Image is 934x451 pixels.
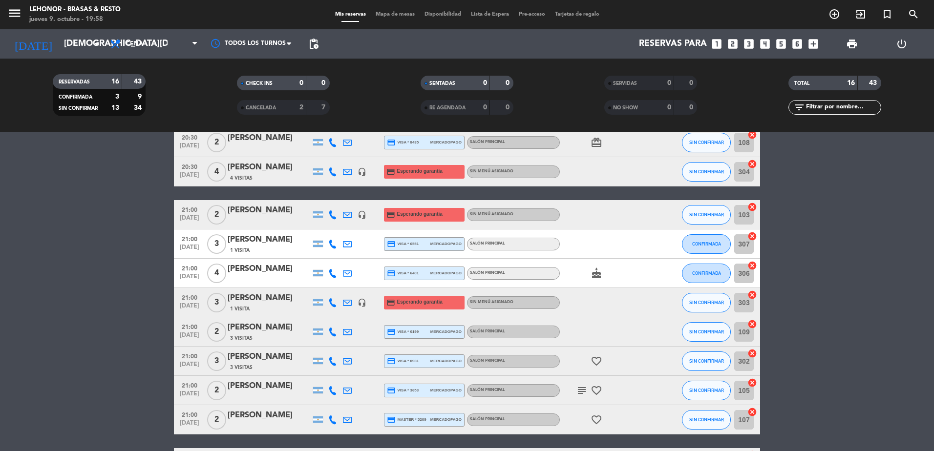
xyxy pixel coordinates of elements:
[689,300,724,305] span: SIN CONFIRMAR
[228,204,311,217] div: [PERSON_NAME]
[177,273,202,285] span: [DATE]
[639,39,707,49] span: Reservas para
[386,210,395,219] i: credit_card
[207,381,226,400] span: 2
[397,298,443,306] span: Esperando garantía
[387,138,419,147] span: visa * 8435
[358,298,366,307] i: headset_mic
[177,233,202,244] span: 21:00
[743,38,755,50] i: looks_3
[591,137,602,148] i: card_giftcard
[689,212,724,217] span: SIN CONFIRMAR
[747,202,757,212] i: cancel
[747,407,757,417] i: cancel
[591,414,602,426] i: favorite_border
[207,264,226,283] span: 4
[483,104,487,111] strong: 0
[177,390,202,402] span: [DATE]
[228,263,311,275] div: [PERSON_NAME]
[747,261,757,270] i: cancel
[869,80,879,86] strong: 43
[667,80,671,86] strong: 0
[689,329,724,334] span: SIN CONFIRMAR
[177,172,202,183] span: [DATE]
[177,303,202,314] span: [DATE]
[877,29,927,59] div: LOG OUT
[791,38,804,50] i: looks_6
[881,8,893,20] i: turned_in_not
[228,132,311,144] div: [PERSON_NAME]
[397,167,443,175] span: Esperando garantía
[387,328,419,336] span: visa * 0199
[682,162,731,182] button: SIN CONFIRMAR
[430,270,462,276] span: mercadopago
[429,81,455,86] span: SENTADAS
[807,38,820,50] i: add_box
[177,409,202,420] span: 21:00
[689,104,695,111] strong: 0
[91,38,103,50] i: arrow_drop_down
[177,204,202,215] span: 21:00
[726,38,739,50] i: looks_two
[387,357,396,366] i: credit_card
[207,205,226,225] span: 2
[387,269,419,278] span: visa * 6401
[177,131,202,143] span: 20:30
[177,143,202,154] span: [DATE]
[387,415,426,424] span: master * 5209
[228,292,311,305] div: [PERSON_NAME]
[177,244,202,255] span: [DATE]
[794,81,809,86] span: TOTAL
[207,234,226,254] span: 3
[470,169,513,173] span: Sin menú asignado
[230,334,253,342] span: 3 Visitas
[847,80,855,86] strong: 16
[299,104,303,111] strong: 2
[59,95,92,100] span: CONFIRMADA
[59,80,90,84] span: RESERVADAS
[689,388,724,393] span: SIN CONFIRMAR
[138,93,144,100] strong: 9
[793,102,805,113] i: filter_list
[429,105,466,110] span: RE AGENDADA
[59,106,98,111] span: SIN CONFIRMAR
[177,350,202,361] span: 21:00
[591,355,602,367] i: favorite_border
[177,262,202,273] span: 21:00
[466,12,514,17] span: Lista de Espera
[386,167,395,176] i: credit_card
[470,242,505,246] span: SALÓN PRINCIPAL
[747,231,757,241] i: cancel
[682,264,731,283] button: CONFIRMADA
[682,351,731,371] button: SIN CONFIRMAR
[387,240,396,248] i: credit_card
[228,350,311,363] div: [PERSON_NAME]
[846,38,858,50] span: print
[230,364,253,371] span: 3 Visitas
[710,38,723,50] i: looks_one
[330,12,371,17] span: Mis reservas
[177,321,202,332] span: 21:00
[371,12,420,17] span: Mapa de mesas
[387,415,396,424] i: credit_card
[747,159,757,169] i: cancel
[321,104,327,111] strong: 7
[207,410,226,430] span: 2
[682,133,731,152] button: SIN CONFIRMAR
[682,381,731,400] button: SIN CONFIRMAR
[397,210,443,218] span: Esperando garantía
[692,270,721,276] span: CONFIRMADA
[7,6,22,20] i: menu
[828,8,840,20] i: add_circle_outline
[430,328,462,335] span: mercadopago
[358,210,366,219] i: headset_mic
[805,102,881,113] input: Filtrar por nombre...
[747,348,757,358] i: cancel
[470,300,513,304] span: Sin menú asignado
[470,271,505,275] span: SALÓN PRINCIPAL
[387,138,396,147] i: credit_card
[321,80,327,86] strong: 0
[177,361,202,372] span: [DATE]
[682,234,731,254] button: CONFIRMADA
[228,233,311,246] div: [PERSON_NAME]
